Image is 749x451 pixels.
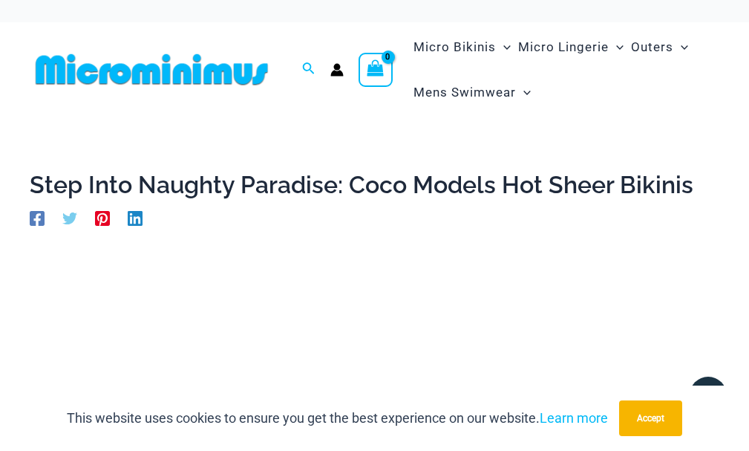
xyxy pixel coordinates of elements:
[673,28,688,66] span: Menu Toggle
[359,53,393,87] a: View Shopping Cart, empty
[128,210,143,226] a: Linkedin
[30,171,719,199] h1: Step Into Naughty Paradise: Coco Models Hot Sheer Bikinis
[30,53,274,86] img: MM SHOP LOGO FLAT
[619,400,682,436] button: Accept
[631,28,673,66] span: Outers
[410,70,534,115] a: Mens SwimwearMenu ToggleMenu Toggle
[514,25,627,70] a: Micro LingerieMenu ToggleMenu Toggle
[413,28,496,66] span: Micro Bikinis
[413,74,516,111] span: Mens Swimwear
[627,25,692,70] a: OutersMenu ToggleMenu Toggle
[67,407,608,429] p: This website uses cookies to ensure you get the best experience on our website.
[95,210,110,226] a: Pinterest
[30,210,45,226] a: Facebook
[408,22,719,117] nav: Site Navigation
[540,410,608,426] a: Learn more
[410,25,514,70] a: Micro BikinisMenu ToggleMenu Toggle
[516,74,531,111] span: Menu Toggle
[62,210,77,226] a: Twitter
[518,28,609,66] span: Micro Lingerie
[609,28,624,66] span: Menu Toggle
[330,63,344,77] a: Account icon link
[302,60,315,79] a: Search icon link
[496,28,511,66] span: Menu Toggle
